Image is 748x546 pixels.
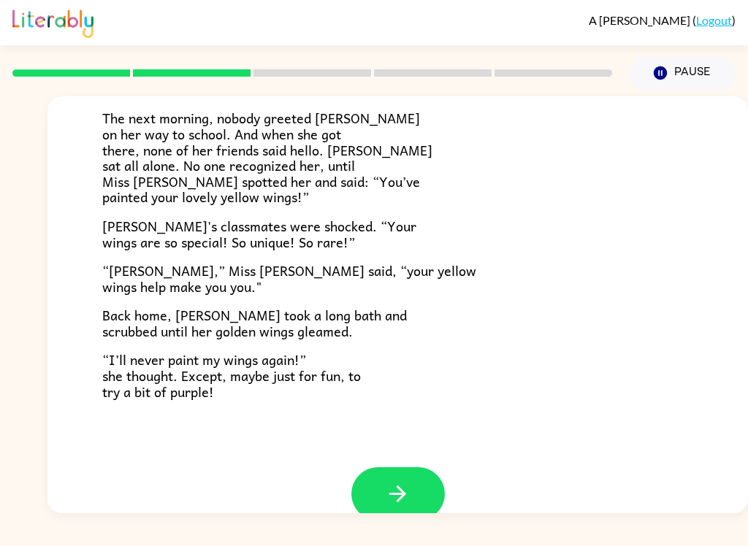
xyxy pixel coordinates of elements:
[102,349,361,401] span: “I’ll never paint my wings again!” she thought. Except, maybe just for fun, to try a bit of purple!
[630,56,736,90] button: Pause
[589,13,692,27] span: A [PERSON_NAME]
[589,13,736,27] div: ( )
[102,304,407,342] span: Back home, [PERSON_NAME] took a long bath and scrubbed until her golden wings gleamed.
[12,6,93,38] img: Literably
[696,13,732,27] a: Logout
[102,107,432,207] span: The next morning, nobody greeted [PERSON_NAME] on her way to school. And when she got there, none...
[102,215,416,253] span: [PERSON_NAME]'s classmates were shocked. “Your wings are so special! So unique! So rare!”
[102,260,476,297] span: “[PERSON_NAME],” Miss [PERSON_NAME] said, “your yellow wings help make you you."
